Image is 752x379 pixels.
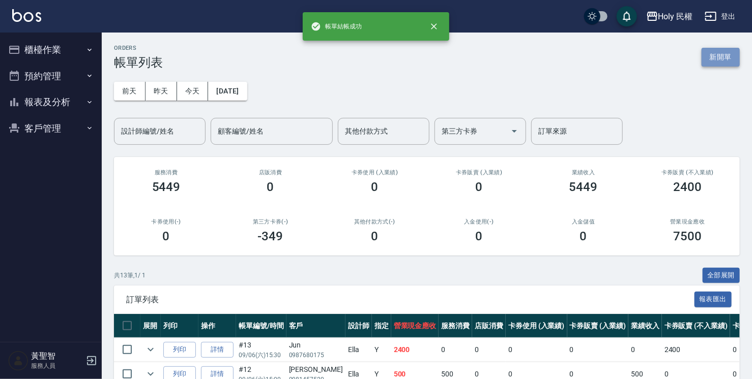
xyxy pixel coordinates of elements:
[31,351,83,361] h5: 黃聖智
[580,229,587,243] h3: 0
[236,338,286,362] td: #13
[258,229,283,243] h3: -349
[201,342,234,358] a: 詳情
[31,361,83,370] p: 服務人員
[628,314,662,338] th: 業績收入
[439,218,519,225] h2: 入金使用(-)
[472,314,506,338] th: 店販消費
[476,229,483,243] h3: 0
[648,169,728,176] h2: 卡券販賣 (不入業績)
[423,15,445,38] button: close
[506,123,523,139] button: Open
[230,169,310,176] h2: 店販消費
[472,338,506,362] td: 0
[126,218,206,225] h2: 卡券使用(-)
[674,229,702,243] h3: 7500
[642,6,697,27] button: Holy 民權
[152,180,181,194] h3: 5449
[198,314,236,338] th: 操作
[143,342,158,357] button: expand row
[345,338,372,362] td: Ella
[567,338,629,362] td: 0
[506,314,567,338] th: 卡券使用 (入業績)
[702,48,740,67] button: 新開單
[239,351,284,360] p: 09/06 (六) 15:30
[371,180,379,194] h3: 0
[695,294,732,304] a: 報表匯出
[439,314,472,338] th: 服務消費
[4,115,98,142] button: 客戶管理
[289,364,343,375] div: [PERSON_NAME]
[662,338,730,362] td: 2400
[617,6,637,26] button: save
[126,169,206,176] h3: 服務消費
[161,314,198,338] th: 列印
[439,169,519,176] h2: 卡券販賣 (入業績)
[476,180,483,194] h3: 0
[628,338,662,362] td: 0
[695,292,732,307] button: 報表匯出
[4,37,98,63] button: 櫃檯作業
[114,45,163,51] h2: ORDERS
[439,338,472,362] td: 0
[543,169,623,176] h2: 業績收入
[230,218,310,225] h2: 第三方卡券(-)
[543,218,623,225] h2: 入金儲值
[506,338,567,362] td: 0
[114,82,146,101] button: 前天
[163,342,196,358] button: 列印
[701,7,740,26] button: 登出
[267,180,274,194] h3: 0
[658,10,693,23] div: Holy 民權
[311,21,362,31] span: 帳單結帳成功
[163,229,170,243] h3: 0
[4,63,98,89] button: 預約管理
[289,340,343,351] div: Jun
[345,314,372,338] th: 設計師
[674,180,702,194] h3: 2400
[177,82,209,101] button: 今天
[371,229,379,243] h3: 0
[391,338,439,362] td: 2400
[372,314,391,338] th: 指定
[8,351,28,371] img: Person
[114,271,146,280] p: 共 13 筆, 1 / 1
[114,55,163,70] h3: 帳單列表
[335,169,415,176] h2: 卡券使用 (入業績)
[236,314,286,338] th: 帳單編號/時間
[289,351,343,360] p: 0987680175
[286,314,345,338] th: 客戶
[648,218,728,225] h2: 營業現金應收
[662,314,730,338] th: 卡券販賣 (不入業績)
[4,89,98,115] button: 報表及分析
[569,180,598,194] h3: 5449
[703,268,740,283] button: 全部展開
[12,9,41,22] img: Logo
[567,314,629,338] th: 卡券販賣 (入業績)
[335,218,415,225] h2: 其他付款方式(-)
[146,82,177,101] button: 昨天
[208,82,247,101] button: [DATE]
[372,338,391,362] td: Y
[140,314,161,338] th: 展開
[702,52,740,61] a: 新開單
[126,295,695,305] span: 訂單列表
[391,314,439,338] th: 營業現金應收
